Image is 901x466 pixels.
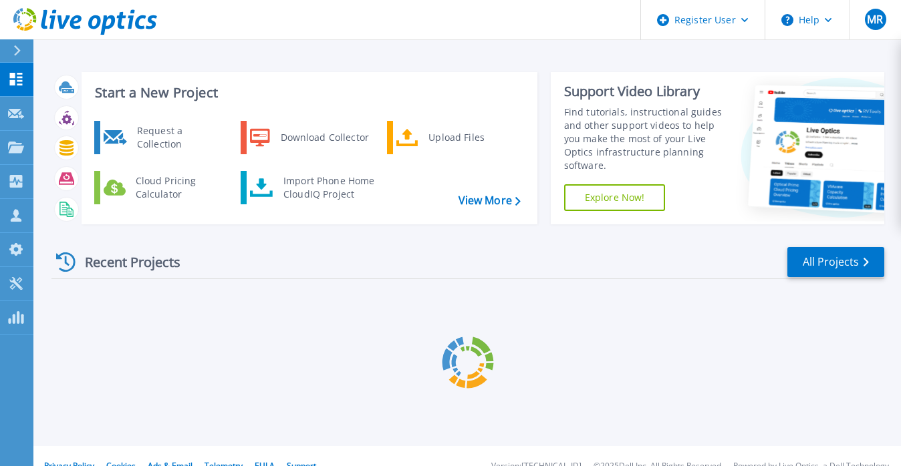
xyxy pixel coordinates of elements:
[130,124,228,151] div: Request a Collection
[94,171,231,204] a: Cloud Pricing Calculator
[95,85,520,100] h3: Start a New Project
[94,121,231,154] a: Request a Collection
[459,194,521,207] a: View More
[564,184,666,211] a: Explore Now!
[51,246,199,278] div: Recent Projects
[241,121,378,154] a: Download Collector
[129,174,228,201] div: Cloud Pricing Calculator
[274,124,375,151] div: Download Collector
[787,247,884,277] a: All Projects
[277,174,381,201] div: Import Phone Home CloudIQ Project
[422,124,521,151] div: Upload Files
[387,121,524,154] a: Upload Files
[564,83,730,100] div: Support Video Library
[564,105,730,172] div: Find tutorials, instructional guides and other support videos to help you make the most of your L...
[867,14,883,25] span: MR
